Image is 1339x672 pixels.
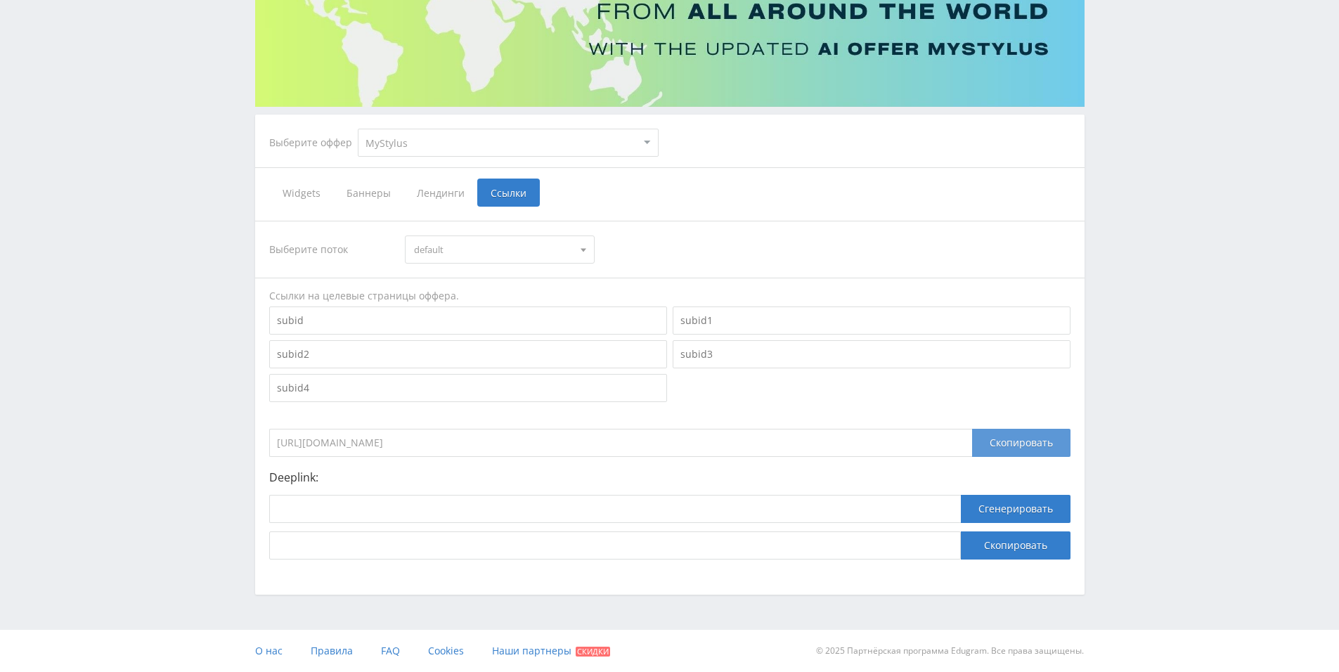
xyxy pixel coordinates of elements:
span: Правила [311,644,353,657]
div: Выберите оффер [269,137,358,148]
span: Скидки [576,647,610,657]
input: subid3 [673,340,1070,368]
div: Выберите поток [269,235,392,264]
button: Скопировать [961,531,1070,560]
button: Сгенерировать [961,495,1070,523]
span: FAQ [381,644,400,657]
span: default [414,236,573,263]
a: Наши партнеры Скидки [492,630,610,672]
input: subid4 [269,374,667,402]
input: subid2 [269,340,667,368]
div: Скопировать [972,429,1070,457]
span: Widgets [269,179,333,207]
p: Deeplink: [269,471,1070,484]
input: subid [269,306,667,335]
span: О нас [255,644,283,657]
a: FAQ [381,630,400,672]
a: О нас [255,630,283,672]
span: Cookies [428,644,464,657]
span: Лендинги [403,179,477,207]
div: © 2025 Партнёрская программа Edugram. Все права защищены. [676,630,1084,672]
input: subid1 [673,306,1070,335]
span: Наши партнеры [492,644,571,657]
span: Баннеры [333,179,403,207]
span: Ссылки [477,179,540,207]
div: Ссылки на целевые страницы оффера. [269,289,1070,303]
a: Cookies [428,630,464,672]
a: Правила [311,630,353,672]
